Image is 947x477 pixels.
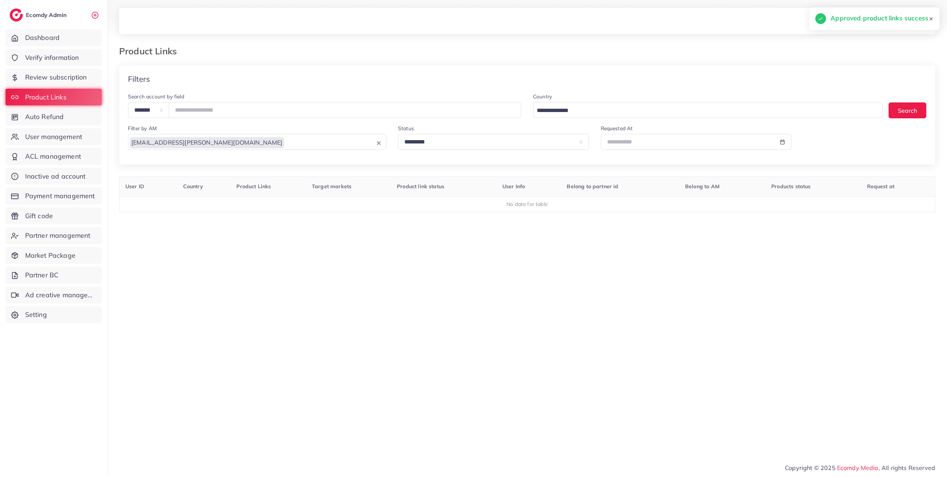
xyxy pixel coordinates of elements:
[397,183,444,190] span: Product link status
[10,9,23,21] img: logo
[534,105,873,116] input: Search for option
[25,251,75,260] span: Market Package
[6,306,102,323] a: Setting
[533,93,552,100] label: Country
[6,287,102,304] a: Ad creative management
[830,13,929,23] h5: Approved product links success
[25,270,59,280] span: Partner BC
[128,125,157,132] label: Filter by AM
[6,207,102,224] a: Gift code
[285,137,375,148] input: Search for option
[183,183,203,190] span: Country
[377,138,381,147] button: Clear Selected
[879,463,935,472] span: , All rights Reserved
[25,152,81,161] span: ACL management
[6,108,102,125] a: Auto Refund
[25,112,64,122] span: Auto Refund
[6,187,102,204] a: Payment management
[25,172,86,181] span: Inactive ad account
[837,464,879,471] a: Ecomdy Media
[785,463,935,472] span: Copyright © 2025
[25,33,60,43] span: Dashboard
[567,183,618,190] span: Belong to partner id
[6,89,102,106] a: Product Links
[119,46,183,57] h3: Product Links
[25,290,96,300] span: Ad creative management
[889,102,926,118] button: Search
[771,183,810,190] span: Products status
[124,200,931,208] div: No data for table
[10,9,68,21] a: logoEcomdy Admin
[25,92,67,102] span: Product Links
[6,227,102,244] a: Partner management
[533,102,883,118] div: Search for option
[6,69,102,86] a: Review subscription
[6,267,102,284] a: Partner BC
[25,310,47,319] span: Setting
[25,72,87,82] span: Review subscription
[128,74,150,84] h4: Filters
[25,211,53,221] span: Gift code
[6,29,102,46] a: Dashboard
[128,93,184,100] label: Search account by field
[312,183,351,190] span: Target markets
[25,53,79,62] span: Verify information
[130,137,284,148] span: [EMAIL_ADDRESS][PERSON_NAME][DOMAIN_NAME]
[685,183,719,190] span: Belong to AM
[601,125,633,132] label: Requested At
[502,183,525,190] span: User Info
[6,49,102,66] a: Verify information
[6,168,102,185] a: Inactive ad account
[236,183,271,190] span: Product Links
[125,183,144,190] span: User ID
[398,125,414,132] label: Status
[128,134,386,150] div: Search for option
[26,11,68,18] h2: Ecomdy Admin
[25,191,95,201] span: Payment management
[867,183,895,190] span: Request at
[6,128,102,145] a: User management
[6,148,102,165] a: ACL management
[25,231,91,240] span: Partner management
[25,132,82,142] span: User management
[6,247,102,264] a: Market Package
